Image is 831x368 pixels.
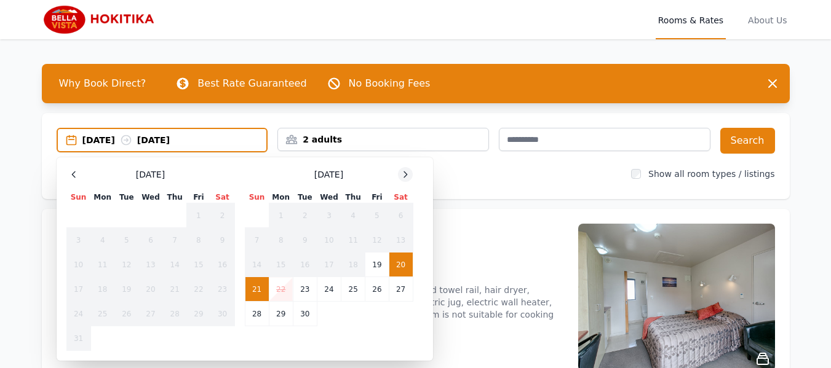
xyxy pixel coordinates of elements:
[269,228,293,253] td: 8
[317,228,341,253] td: 10
[293,253,317,277] td: 16
[293,302,317,326] td: 30
[245,253,269,277] td: 14
[317,277,341,302] td: 24
[187,253,210,277] td: 15
[293,228,317,253] td: 9
[114,228,138,253] td: 5
[197,76,306,91] p: Best Rate Guaranteed
[210,302,234,326] td: 30
[720,128,775,154] button: Search
[278,133,488,146] div: 2 adults
[210,228,234,253] td: 9
[187,203,210,228] td: 1
[163,302,187,326] td: 28
[82,134,267,146] div: [DATE] [DATE]
[49,71,156,96] span: Why Book Direct?
[66,277,90,302] td: 17
[389,228,413,253] td: 13
[138,277,162,302] td: 20
[163,253,187,277] td: 14
[269,302,293,326] td: 29
[245,192,269,203] th: Sun
[314,168,343,181] span: [DATE]
[349,76,431,91] p: No Booking Fees
[269,253,293,277] td: 15
[365,203,389,228] td: 5
[90,228,114,253] td: 4
[245,228,269,253] td: 7
[341,277,365,302] td: 25
[269,203,293,228] td: 1
[269,192,293,203] th: Mon
[90,302,114,326] td: 25
[341,253,365,277] td: 18
[293,203,317,228] td: 2
[114,277,138,302] td: 19
[648,169,774,179] label: Show all room types / listings
[389,253,413,277] td: 20
[90,192,114,203] th: Mon
[66,228,90,253] td: 3
[42,5,160,34] img: Bella Vista Hokitika
[210,203,234,228] td: 2
[317,253,341,277] td: 17
[187,228,210,253] td: 8
[114,192,138,203] th: Tue
[293,192,317,203] th: Tue
[138,253,162,277] td: 13
[163,192,187,203] th: Thu
[245,302,269,326] td: 28
[210,277,234,302] td: 23
[66,326,90,351] td: 31
[187,302,210,326] td: 29
[163,228,187,253] td: 7
[66,192,90,203] th: Sun
[245,277,269,302] td: 21
[187,192,210,203] th: Fri
[114,253,138,277] td: 12
[389,277,413,302] td: 27
[138,228,162,253] td: 6
[210,253,234,277] td: 16
[389,203,413,228] td: 6
[269,277,293,302] td: 22
[66,302,90,326] td: 24
[210,192,234,203] th: Sat
[138,192,162,203] th: Wed
[187,277,210,302] td: 22
[317,192,341,203] th: Wed
[365,253,389,277] td: 19
[365,228,389,253] td: 12
[90,253,114,277] td: 11
[138,302,162,326] td: 27
[163,277,187,302] td: 21
[365,277,389,302] td: 26
[365,192,389,203] th: Fri
[317,203,341,228] td: 3
[90,277,114,302] td: 18
[293,277,317,302] td: 23
[341,228,365,253] td: 11
[341,203,365,228] td: 4
[341,192,365,203] th: Thu
[66,253,90,277] td: 10
[136,168,165,181] span: [DATE]
[114,302,138,326] td: 26
[389,192,413,203] th: Sat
